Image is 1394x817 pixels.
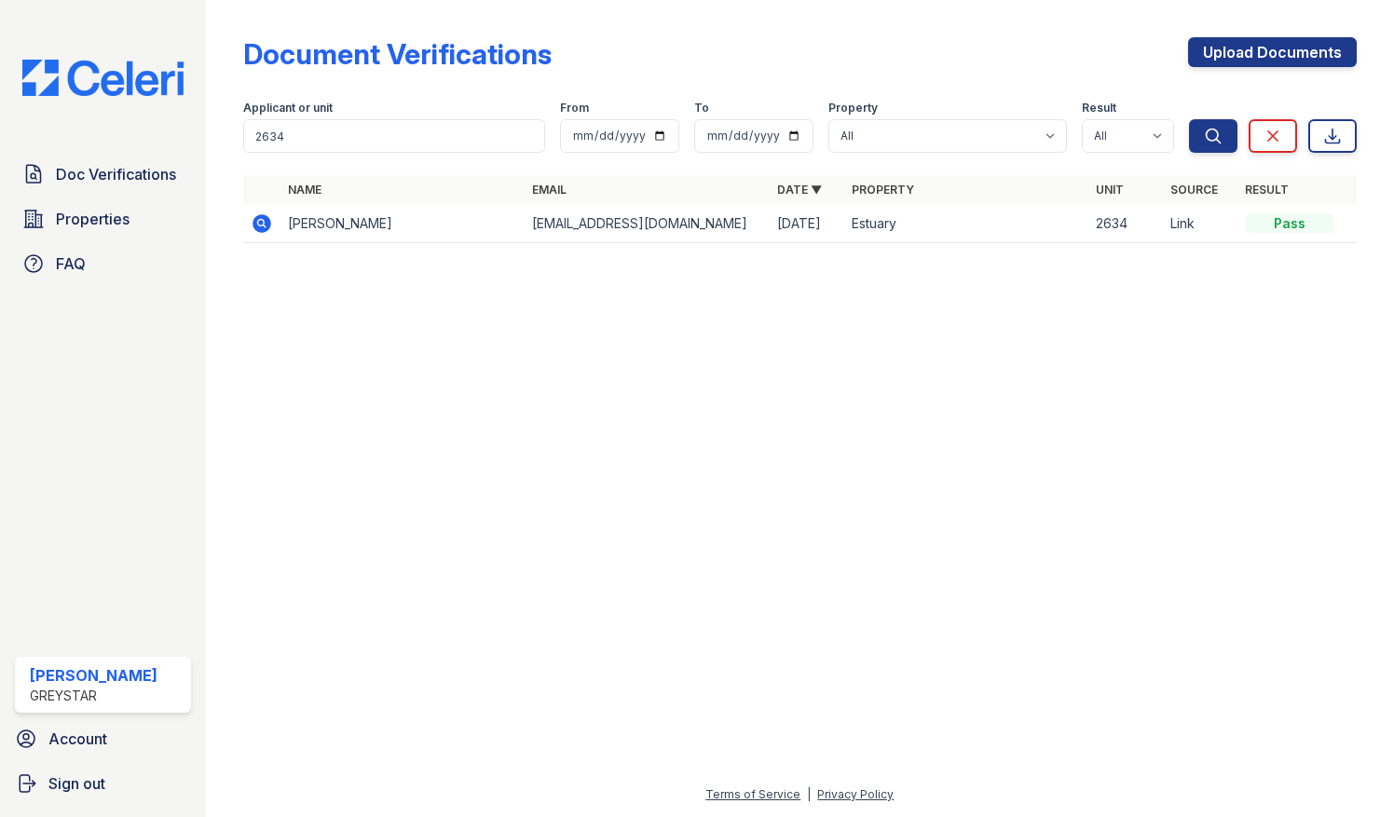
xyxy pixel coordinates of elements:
img: CE_Logo_Blue-a8612792a0a2168367f1c8372b55b34899dd931a85d93a1a3d3e32e68fde9ad4.png [7,60,198,96]
label: Result [1082,101,1116,116]
a: Doc Verifications [15,156,191,193]
a: FAQ [15,245,191,282]
label: Property [828,101,878,116]
label: From [560,101,589,116]
a: Privacy Policy [817,787,894,801]
div: Greystar [30,687,157,705]
a: Terms of Service [705,787,800,801]
td: [PERSON_NAME] [280,205,526,243]
label: Applicant or unit [243,101,333,116]
div: | [807,787,811,801]
a: Result [1245,183,1289,197]
div: Pass [1245,214,1334,233]
div: [PERSON_NAME] [30,664,157,687]
td: 2634 [1088,205,1163,243]
td: Estuary [844,205,1089,243]
span: Doc Verifications [56,163,176,185]
span: Properties [56,208,130,230]
a: Account [7,720,198,757]
a: Sign out [7,765,198,802]
div: Document Verifications [243,37,552,71]
input: Search by name, email, or unit number [243,119,546,153]
a: Name [288,183,321,197]
a: Property [852,183,914,197]
a: Unit [1096,183,1124,197]
a: Upload Documents [1188,37,1357,67]
td: Link [1163,205,1237,243]
a: Properties [15,200,191,238]
label: To [694,101,709,116]
a: Date ▼ [777,183,822,197]
td: [DATE] [770,205,844,243]
span: Account [48,728,107,750]
span: Sign out [48,772,105,795]
a: Email [532,183,567,197]
a: Source [1170,183,1218,197]
td: [EMAIL_ADDRESS][DOMAIN_NAME] [525,205,770,243]
span: FAQ [56,252,86,275]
